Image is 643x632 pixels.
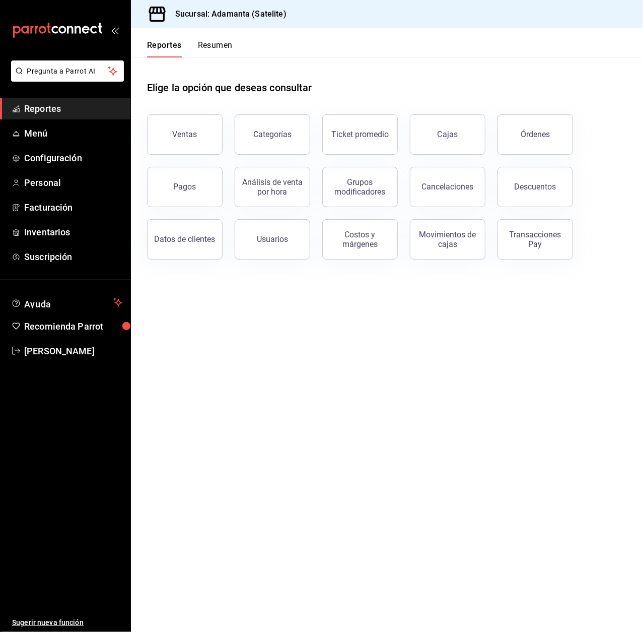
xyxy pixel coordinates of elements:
[7,73,124,84] a: Pregunta a Parrot AI
[253,130,292,139] div: Categorías
[497,219,573,260] button: Transacciones Pay
[167,8,287,20] h3: Sucursal: Adamanta (Satelite)
[27,66,108,77] span: Pregunta a Parrot AI
[329,230,391,249] div: Costos y márgenes
[24,296,109,308] span: Ayuda
[235,219,310,260] button: Usuarios
[410,167,485,207] button: Cancelaciones
[12,617,122,628] span: Sugerir nueva función
[147,40,182,57] button: Reportes
[329,177,391,197] div: Grupos modificadores
[24,102,122,115] span: Reportes
[497,114,573,155] button: Órdenes
[24,151,122,165] span: Configuración
[515,182,556,192] div: Descuentos
[173,130,197,139] div: Ventas
[416,230,479,249] div: Movimientos de cajas
[497,167,573,207] button: Descuentos
[24,127,122,140] span: Menú
[504,230,566,249] div: Transacciones Pay
[198,40,233,57] button: Resumen
[235,114,310,155] button: Categorías
[174,182,196,192] div: Pagos
[331,130,389,139] div: Ticket promedio
[24,344,122,358] span: [PERSON_NAME]
[322,114,398,155] button: Ticket promedio
[147,167,223,207] button: Pagos
[422,182,474,192] div: Cancelaciones
[322,167,398,207] button: Grupos modificadores
[241,177,304,197] div: Análisis de venta por hora
[235,167,310,207] button: Análisis de venta por hora
[24,250,122,264] span: Suscripción
[521,130,550,139] div: Órdenes
[257,234,288,244] div: Usuarios
[24,320,122,333] span: Recomienda Parrot
[24,201,122,214] span: Facturación
[147,219,223,260] button: Datos de clientes
[322,219,398,260] button: Costos y márgenes
[24,225,122,239] span: Inventarios
[24,176,122,189] span: Personal
[11,60,124,82] button: Pregunta a Parrot AI
[410,114,485,155] a: Cajas
[147,80,312,95] h1: Elige la opción que deseas consultar
[147,114,223,155] button: Ventas
[410,219,485,260] button: Movimientos de cajas
[155,234,216,244] div: Datos de clientes
[111,26,119,34] button: open_drawer_menu
[147,40,233,57] div: navigation tabs
[438,129,458,141] div: Cajas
